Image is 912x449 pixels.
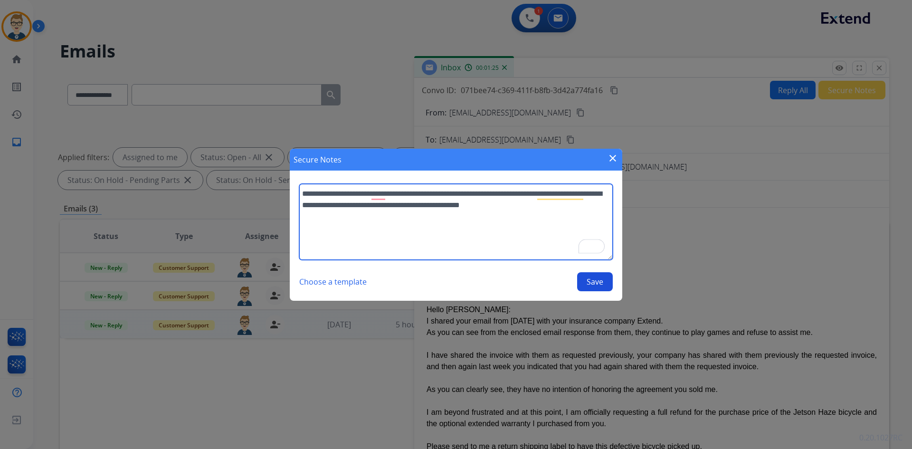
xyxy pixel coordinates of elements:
[299,184,613,260] textarea: To enrich screen reader interactions, please activate Accessibility in Grammarly extension settings
[859,432,902,443] p: 0.20.1027RC
[607,153,618,164] mat-icon: close
[577,272,613,291] button: Save
[299,272,367,291] button: Choose a template
[294,154,342,165] h1: Secure Notes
